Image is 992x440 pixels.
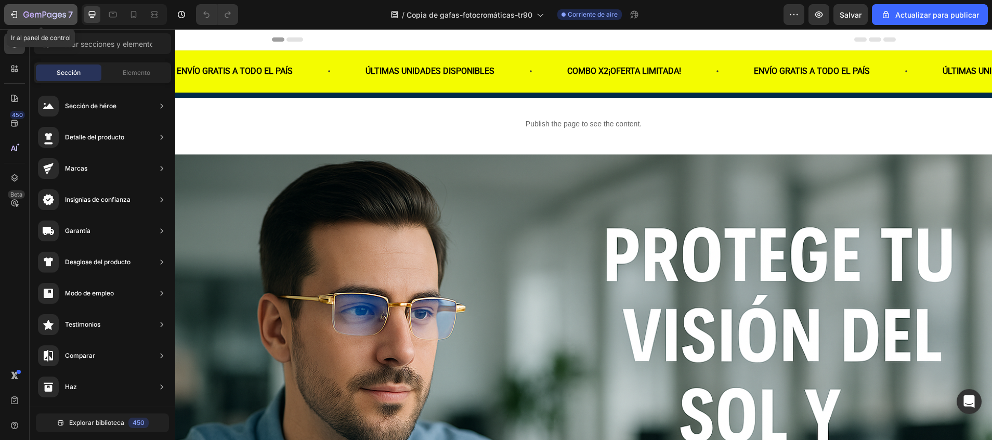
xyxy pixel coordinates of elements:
[65,351,95,361] div: Comparar
[57,68,81,77] span: Sección
[196,4,238,25] div: Deshacer/Rehacer
[123,68,150,77] span: Elemento
[34,33,171,54] input: Buscar secciones y elementos
[833,4,868,25] button: Salvar
[428,37,433,47] span: 2
[8,190,25,199] div: Beta
[65,288,114,299] div: Modo de empleo
[568,10,618,19] span: Corriente de aire
[65,132,124,143] div: Detalle del producto
[579,35,695,50] p: ENVÍO GRATIS A TODO EL PAÍS
[392,35,506,50] p: COMBO X ¡OFERTA LIMITADA!
[840,10,862,19] span: Salvar
[128,418,149,428] div: 450
[895,9,979,20] font: Actualizar para publicar
[407,9,532,20] span: Copia de gafas-fotocromáticas-tr90
[65,257,130,267] div: Desglose del producto
[4,4,77,25] button: 7
[36,413,169,432] button: Explorar biblioteca450
[190,35,319,50] p: ÚLTIMAS UNIDADES DISPONIBLES
[65,226,90,236] div: Garantía
[175,29,992,440] iframe: Design area
[402,9,404,20] span: /
[767,35,896,50] p: ÚLTIMAS UNIDADES DISPONIBLES
[65,101,116,111] div: Sección de héroe
[957,389,982,414] div: Abra Intercom Messenger
[65,163,87,174] div: Marcas
[65,319,100,330] div: Testimonios
[65,382,77,392] div: Haz
[10,111,25,119] div: 450
[69,418,124,428] span: Explorar biblioteca
[872,4,988,25] button: Actualizar para publicar
[65,195,130,205] div: Insignias de confianza
[68,8,73,21] p: 7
